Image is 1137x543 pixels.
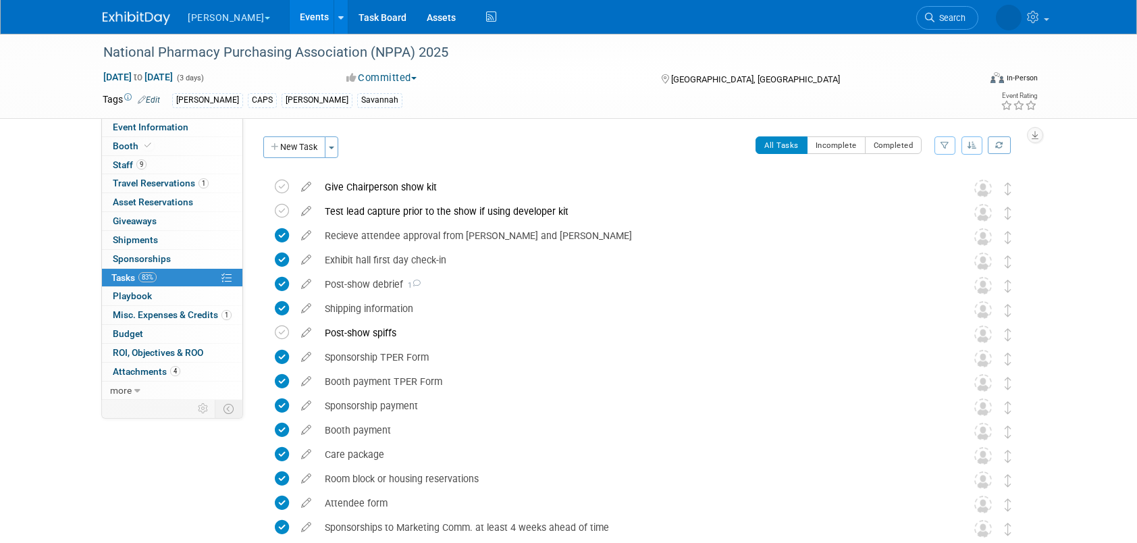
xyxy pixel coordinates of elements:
[294,230,318,242] a: edit
[916,6,978,30] a: Search
[176,74,204,82] span: (3 days)
[294,205,318,217] a: edit
[263,136,325,158] button: New Task
[974,423,992,440] img: Unassigned
[974,350,992,367] img: Unassigned
[318,419,947,442] div: Booth payment
[138,95,160,105] a: Edit
[102,174,242,192] a: Travel Reservations1
[318,321,947,344] div: Post-show spiffs
[318,394,947,417] div: Sponsorship payment
[113,309,232,320] span: Misc. Expenses & Credits
[974,520,992,538] img: Unassigned
[113,290,152,301] span: Playbook
[1006,73,1038,83] div: In-Person
[113,234,158,245] span: Shipments
[113,122,188,132] span: Event Information
[1005,523,1011,536] i: Move task
[1005,255,1011,268] i: Move task
[102,156,242,174] a: Staff9
[294,448,318,461] a: edit
[974,228,992,246] img: Unassigned
[102,212,242,230] a: Giveaways
[974,301,992,319] img: Unassigned
[974,253,992,270] img: Unassigned
[294,400,318,412] a: edit
[1005,182,1011,195] i: Move task
[102,325,242,343] a: Budget
[403,281,421,290] span: 1
[294,376,318,388] a: edit
[974,326,992,343] img: Unassigned
[974,277,992,294] img: Unassigned
[974,180,992,197] img: Unassigned
[103,71,174,83] span: [DATE] [DATE]
[113,140,154,151] span: Booth
[294,303,318,315] a: edit
[102,269,242,287] a: Tasks83%
[138,272,157,282] span: 83%
[102,250,242,268] a: Sponsorships
[111,272,157,283] span: Tasks
[318,224,947,247] div: Recieve attendee approval from [PERSON_NAME] and [PERSON_NAME]
[1005,425,1011,438] i: Move task
[102,344,242,362] a: ROI, Objectives & ROO
[294,497,318,509] a: edit
[113,253,171,264] span: Sponsorships
[294,473,318,485] a: edit
[318,516,947,539] div: Sponsorships to Marketing Comm. at least 4 weeks ahead of time
[102,287,242,305] a: Playbook
[990,72,1004,83] img: Format-Inperson.png
[294,424,318,436] a: edit
[318,492,947,515] div: Attendee form
[172,93,243,107] div: [PERSON_NAME]
[294,181,318,193] a: edit
[102,118,242,136] a: Event Information
[294,327,318,339] a: edit
[318,200,947,223] div: Test lead capture prior to the show if using developer kit
[294,351,318,363] a: edit
[113,178,209,188] span: Travel Reservations
[357,93,402,107] div: Savannah
[103,93,160,108] td: Tags
[974,496,992,513] img: Unassigned
[113,366,180,377] span: Attachments
[318,370,947,393] div: Booth payment TPER Form
[294,521,318,534] a: edit
[988,136,1011,154] a: Refresh
[248,93,277,107] div: CAPS
[1005,474,1011,487] i: Move task
[1005,328,1011,341] i: Move task
[1001,93,1037,99] div: Event Rating
[318,297,947,320] div: Shipping information
[132,72,144,82] span: to
[318,443,947,466] div: Care package
[170,366,180,376] span: 4
[318,346,947,369] div: Sponsorship TPER Form
[865,136,922,154] button: Completed
[1005,304,1011,317] i: Move task
[102,193,242,211] a: Asset Reservations
[113,328,143,339] span: Budget
[1005,280,1011,292] i: Move task
[136,159,147,170] span: 9
[1005,231,1011,244] i: Move task
[102,382,242,400] a: more
[113,197,193,207] span: Asset Reservations
[113,159,147,170] span: Staff
[102,363,242,381] a: Attachments4
[318,273,947,296] div: Post-show debrief
[934,13,966,23] span: Search
[282,93,352,107] div: [PERSON_NAME]
[671,74,840,84] span: [GEOGRAPHIC_DATA], [GEOGRAPHIC_DATA]
[215,400,243,417] td: Toggle Event Tabs
[318,176,947,199] div: Give Chairperson show kit
[318,249,947,271] div: Exhibit hall first day check-in
[192,400,215,417] td: Personalize Event Tab Strip
[1005,401,1011,414] i: Move task
[113,215,157,226] span: Giveaways
[974,471,992,489] img: Unassigned
[899,70,1038,90] div: Event Format
[99,41,958,65] div: National Pharmacy Purchasing Association (NPPA) 2025
[103,11,170,25] img: ExhibitDay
